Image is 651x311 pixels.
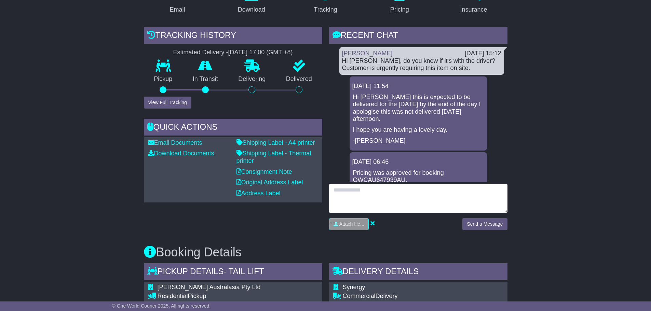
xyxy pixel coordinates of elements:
span: Commercial [343,293,376,299]
div: Download [238,5,265,14]
a: [PERSON_NAME] [342,50,393,57]
span: Residential [158,293,188,299]
p: Delivering [228,75,276,83]
div: Delivery [343,293,503,300]
div: Pickup [158,293,318,300]
div: [DATE] 11:54 [352,83,484,90]
div: [DATE] 06:46 [352,158,484,166]
div: [DATE] 17:00 (GMT +8) [228,49,293,56]
span: Synergy [343,284,365,291]
h3: Booking Details [144,245,507,259]
p: Pricing was approved for booking OWCAU647939AU. [353,169,484,184]
div: Pickup Details [144,263,322,282]
p: I hope you are having a lovely day. [353,126,484,134]
p: In Transit [182,75,228,83]
p: -[PERSON_NAME] [353,137,484,145]
a: Address Label [236,190,281,197]
a: Shipping Label - Thermal printer [236,150,311,164]
a: Download Documents [148,150,214,157]
div: Quick Actions [144,119,322,137]
div: Pricing [390,5,409,14]
div: Tracking [314,5,337,14]
div: Hi [PERSON_NAME], do you know if it's with the driver? Customer is urgently requiring this item o... [342,57,501,72]
p: Delivered [276,75,322,83]
div: Email [169,5,185,14]
div: Delivery Details [329,263,507,282]
span: © One World Courier 2025. All rights reserved. [112,303,211,309]
div: Estimated Delivery - [144,49,322,56]
div: Insurance [460,5,487,14]
a: Consignment Note [236,168,292,175]
a: Original Address Label [236,179,303,186]
button: Send a Message [462,218,507,230]
a: Shipping Label - A4 printer [236,139,315,146]
span: [PERSON_NAME] Australasia Pty Ltd [158,284,261,291]
div: Tracking history [144,27,322,45]
div: RECENT CHAT [329,27,507,45]
div: [DATE] 15:12 [465,50,501,57]
a: Email Documents [148,139,202,146]
button: View Full Tracking [144,97,191,109]
p: Pickup [144,75,183,83]
span: - Tail Lift [223,267,264,276]
p: Hi [PERSON_NAME] this is expected to be delivered for the [DATE] by the end of the day I apologis... [353,94,484,123]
